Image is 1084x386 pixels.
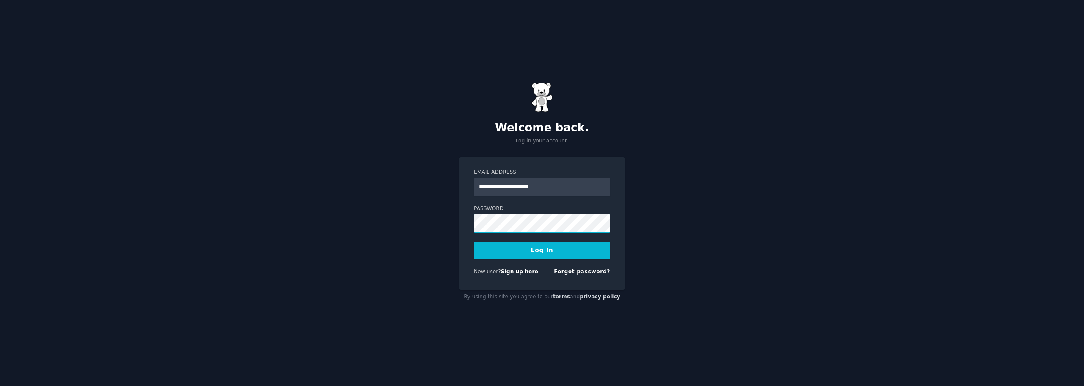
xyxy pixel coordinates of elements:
[459,290,625,304] div: By using this site you agree to our and
[554,269,610,275] a: Forgot password?
[580,294,620,300] a: privacy policy
[531,83,553,112] img: Gummy Bear
[474,269,501,275] span: New user?
[553,294,570,300] a: terms
[474,205,610,213] label: Password
[459,137,625,145] p: Log in your account.
[501,269,538,275] a: Sign up here
[474,242,610,259] button: Log In
[459,121,625,135] h2: Welcome back.
[474,169,610,176] label: Email Address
